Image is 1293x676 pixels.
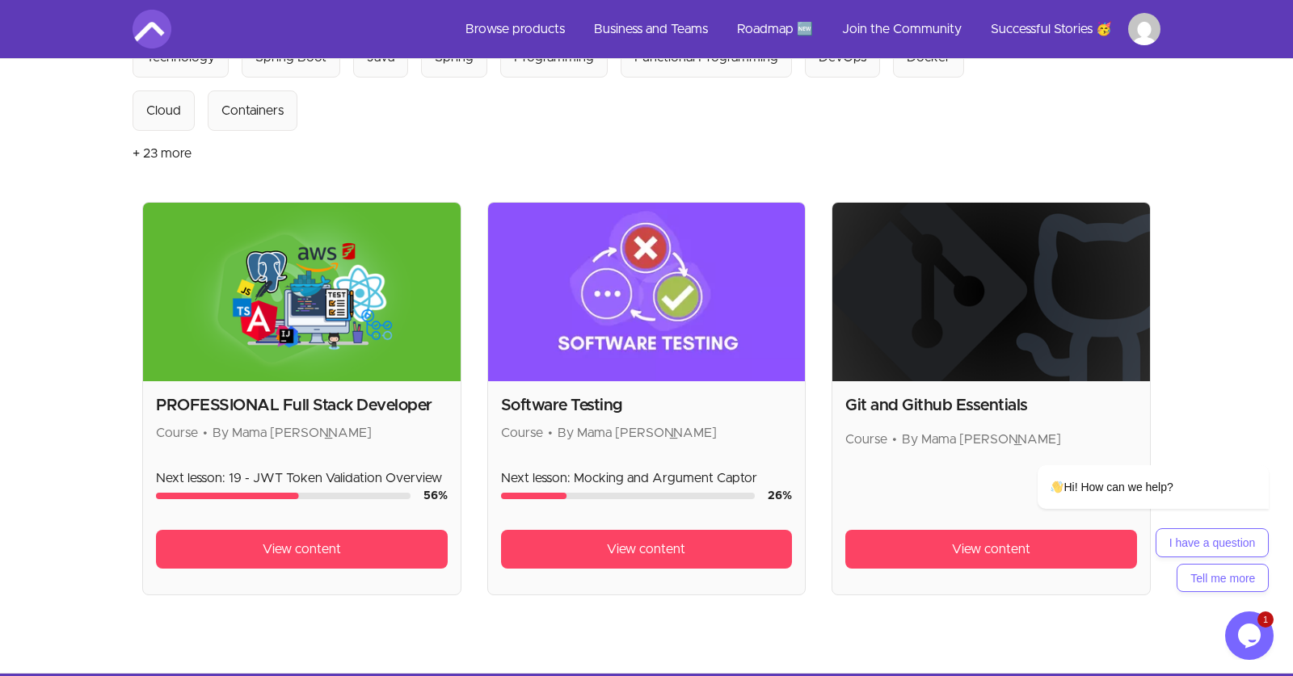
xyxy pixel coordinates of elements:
[501,493,756,499] div: Course progress
[832,203,1150,381] img: Product image for Git and Github Essentials
[952,540,1030,559] span: View content
[203,426,208,439] span: •
[488,203,806,381] img: Product image for Software Testing
[146,101,181,120] div: Cloud
[501,426,543,439] span: Course
[156,426,198,439] span: Course
[221,101,284,120] div: Containers
[768,490,792,502] span: 26 %
[845,433,887,446] span: Course
[156,468,448,488] p: Next lesson: 19 - JWT Token Validation Overview
[845,530,1137,569] a: View content
[607,540,685,559] span: View content
[156,530,448,569] a: View content
[156,394,448,417] h2: PROFESSIONAL Full Stack Developer
[423,490,448,502] span: 56 %
[453,10,578,48] a: Browse products
[558,426,717,439] span: By Mama [PERSON_NAME]
[453,10,1160,48] nav: Main
[1128,13,1160,45] img: Profile image for Tanya Ocampo
[263,540,341,559] span: View content
[501,394,793,417] h2: Software Testing
[213,426,372,439] span: By Mama [PERSON_NAME]
[501,468,793,488] p: Next lesson: Mocking and Argument Captor
[143,203,461,381] img: Product image for PROFESSIONAL Full Stack Developer
[581,10,721,48] a: Business and Teams
[724,10,826,48] a: Roadmap 🆕
[548,426,553,439] span: •
[845,394,1137,417] h2: Git and Github Essentials
[133,10,171,48] img: Amigoscode logo
[978,10,1125,48] a: Successful Stories 🥳
[1225,611,1277,660] iframe: chat widget
[892,433,897,446] span: •
[156,493,411,499] div: Course progress
[829,10,975,48] a: Join the Community
[133,131,192,176] button: + 23 more
[986,319,1277,603] iframe: chat widget
[902,433,1061,446] span: By Mama [PERSON_NAME]
[501,530,793,569] a: View content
